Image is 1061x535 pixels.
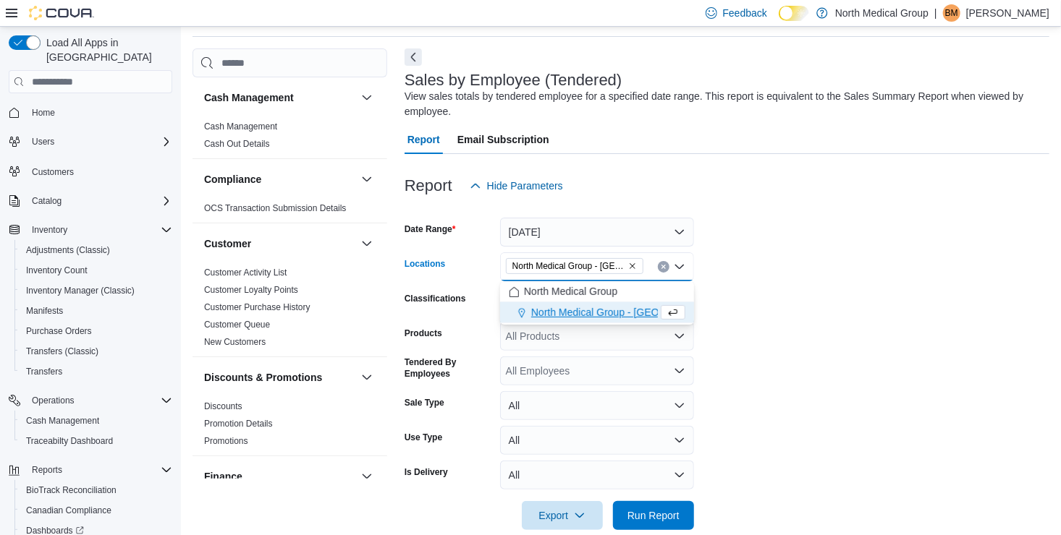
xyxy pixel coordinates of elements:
[14,281,178,301] button: Inventory Manager (Classic)
[26,325,92,337] span: Purchase Orders
[204,418,273,429] span: Promotion Details
[20,432,172,450] span: Traceabilty Dashboard
[3,102,178,123] button: Home
[358,171,376,188] button: Compliance
[20,241,172,259] span: Adjustments (Classic)
[405,72,622,89] h3: Sales by Employee (Tendered)
[26,435,113,447] span: Traceabilty Dashboard
[14,341,178,361] button: Transfers (Classic)
[20,302,172,320] span: Manifests
[20,322,172,340] span: Purchase Orders
[204,370,355,385] button: Discounts & Promotions
[26,415,99,427] span: Cash Management
[204,337,266,347] a: New Customers
[628,262,637,270] button: Remove North Medical Group - Hillsboro from selection in this group
[29,6,94,20] img: Cova
[14,361,178,382] button: Transfers
[835,4,929,22] p: North Medical Group
[14,411,178,431] button: Cash Management
[613,501,694,530] button: Run Report
[204,172,261,187] h3: Compliance
[204,320,270,330] a: Customer Queue
[405,466,448,478] label: Is Delivery
[405,223,456,235] label: Date Range
[204,284,298,296] span: Customer Loyalty Points
[204,236,251,251] h3: Customer
[26,133,172,150] span: Users
[26,505,111,516] span: Canadian Compliance
[20,412,105,429] a: Cash Management
[627,508,680,523] span: Run Report
[20,262,93,279] a: Inventory Count
[500,281,694,302] button: North Medical Group
[204,401,242,411] a: Discounts
[674,365,685,377] button: Open list of options
[204,302,310,312] a: Customer Purchase History
[204,370,322,385] h3: Discounts & Promotions
[500,281,694,323] div: Choose from the following options
[26,163,80,181] a: Customers
[204,336,266,348] span: New Customers
[487,179,563,193] span: Hide Parameters
[20,502,172,519] span: Canadian Compliance
[358,369,376,386] button: Discounts & Promotions
[26,133,60,150] button: Users
[506,258,643,274] span: North Medical Group - Hillsboro
[512,259,625,273] span: North Medical Group - [GEOGRAPHIC_DATA]
[20,482,122,499] a: BioTrack Reconciliation
[3,191,178,211] button: Catalog
[658,261,669,273] button: Clear input
[3,390,178,411] button: Operations
[32,395,75,406] span: Operations
[26,221,73,239] button: Inventory
[26,221,172,239] span: Inventory
[32,224,67,236] span: Inventory
[530,501,594,530] span: Export
[32,136,54,147] span: Users
[524,284,617,299] span: North Medical Group
[41,35,172,64] span: Load All Apps in [GEOGRAPHIC_DATA]
[26,366,62,377] span: Transfers
[26,461,68,479] button: Reports
[934,4,937,22] p: |
[407,125,440,154] span: Report
[674,330,685,342] button: Open list of options
[20,412,172,429] span: Cash Management
[20,432,119,450] a: Traceabilty Dashboard
[405,293,466,304] label: Classifications
[32,166,74,178] span: Customers
[14,431,178,451] button: Traceabilty Dashboard
[14,321,178,341] button: Purchase Orders
[3,160,178,181] button: Customers
[779,21,779,22] span: Dark Mode
[204,435,248,447] span: Promotions
[20,282,172,299] span: Inventory Manager (Classic)
[20,241,116,259] a: Adjustments (Classic)
[723,6,767,20] span: Feedback
[204,285,298,295] a: Customer Loyalty Points
[193,118,387,158] div: Cash Management
[204,121,277,132] span: Cash Management
[20,282,140,299] a: Inventory Manager (Classic)
[3,132,178,152] button: Users
[26,461,172,479] span: Reports
[405,258,446,270] label: Locations
[20,502,117,519] a: Canadian Compliance
[26,192,172,210] span: Catalog
[26,392,172,409] span: Operations
[358,235,376,252] button: Customer
[500,461,694,489] button: All
[405,356,494,380] label: Tendered By Employees
[405,432,442,443] label: Use Type
[3,460,178,480] button: Reports
[20,322,98,340] a: Purchase Orders
[204,319,270,330] span: Customer Queue
[358,468,376,485] button: Finance
[14,240,178,260] button: Adjustments (Classic)
[26,103,172,121] span: Home
[26,285,135,296] span: Inventory Manager (Classic)
[204,172,355,187] button: Compliance
[14,500,178,521] button: Canadian Compliance
[20,482,172,499] span: BioTrack Reconciliation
